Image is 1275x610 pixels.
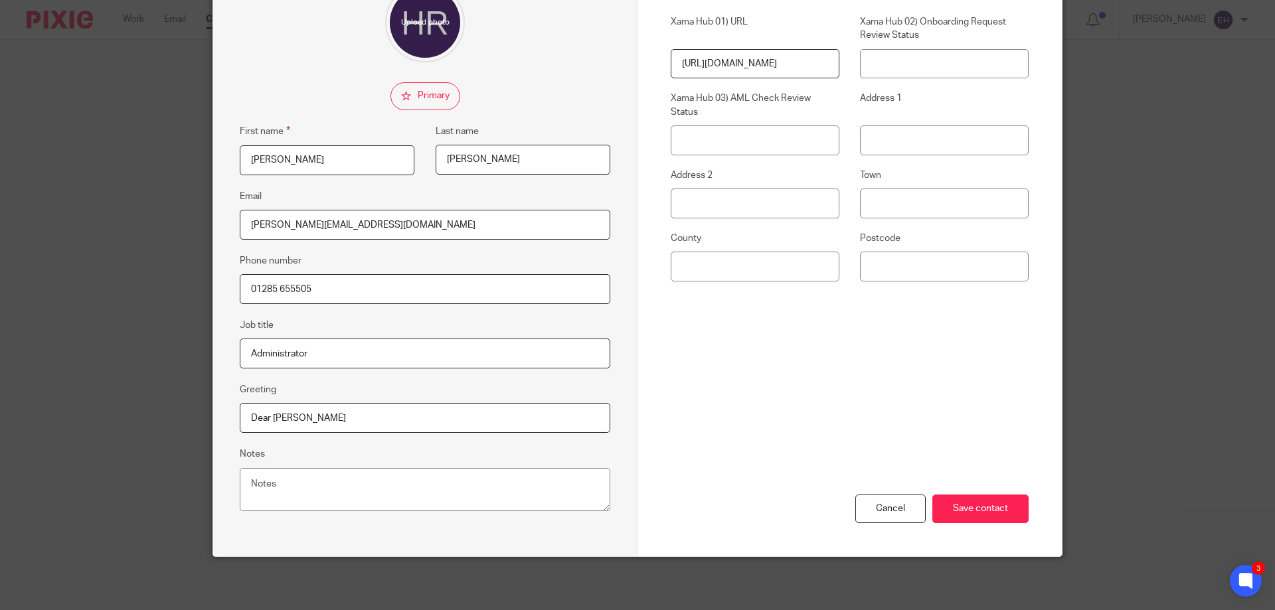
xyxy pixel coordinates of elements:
[436,125,479,138] label: Last name
[671,15,839,42] label: Xama Hub 01) URL
[240,383,276,396] label: Greeting
[240,319,274,332] label: Job title
[860,169,1029,182] label: Town
[855,495,926,523] div: Cancel
[932,495,1029,523] input: Save contact
[240,447,265,461] label: Notes
[240,254,301,267] label: Phone number
[860,15,1029,42] label: Xama Hub 02) Onboarding Request Review Status
[671,169,839,182] label: Address 2
[860,232,1029,245] label: Postcode
[240,123,290,139] label: First name
[1252,562,1265,575] div: 3
[671,92,839,119] label: Xama Hub 03) AML Check Review Status
[240,190,262,203] label: Email
[671,232,839,245] label: County
[240,403,610,433] input: e.g. Dear Mrs. Appleseed or Hi Sam
[860,92,1029,119] label: Address 1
